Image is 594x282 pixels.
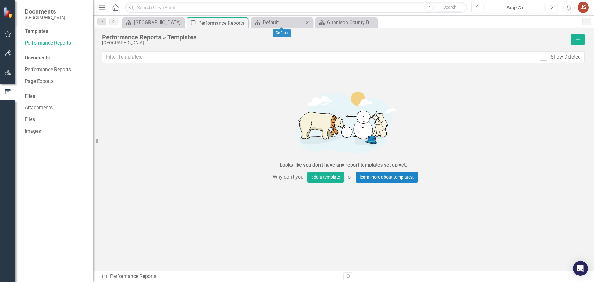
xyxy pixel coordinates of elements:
[487,4,542,11] div: Aug-25
[317,19,376,26] a: Gunnison County Dashboard
[25,40,87,47] a: Performance Reports
[101,273,339,280] div: Performance Reports
[124,19,183,26] a: [GEOGRAPHIC_DATA]
[3,7,14,18] img: ClearPoint Strategy
[356,172,418,183] a: learn more about templates.
[102,34,568,41] div: Performance Reports » Templates
[198,19,247,27] div: Performance Reports
[344,172,356,183] span: or
[125,2,467,13] input: Search ClearPoint...
[327,19,376,26] div: Gunnison County Dashboard
[102,51,536,63] input: Filter Templates...
[25,93,87,100] div: Files
[551,54,581,61] div: Show Deleted
[307,172,344,183] button: add a template
[134,19,183,26] div: [GEOGRAPHIC_DATA]
[443,5,457,10] span: Search
[434,3,465,12] button: Search
[578,2,589,13] button: JS
[25,128,87,135] a: Images
[25,78,87,85] a: Page Exports
[25,15,65,20] small: [GEOGRAPHIC_DATA]
[25,28,87,35] div: Templates
[485,2,544,13] button: Aug-25
[25,66,87,73] a: Performance Reports
[252,19,303,26] a: Default
[251,84,436,160] img: Getting started
[25,8,65,15] span: Documents
[273,29,291,37] div: Default
[573,261,588,276] div: Open Intercom Messenger
[25,116,87,123] a: Files
[280,162,407,169] div: Looks like you don't have any report templates set up yet.
[263,19,303,26] div: Default
[102,41,568,45] div: [GEOGRAPHIC_DATA]
[25,54,87,62] div: Documents
[269,172,307,183] span: Why don't you
[25,104,87,111] a: Attachments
